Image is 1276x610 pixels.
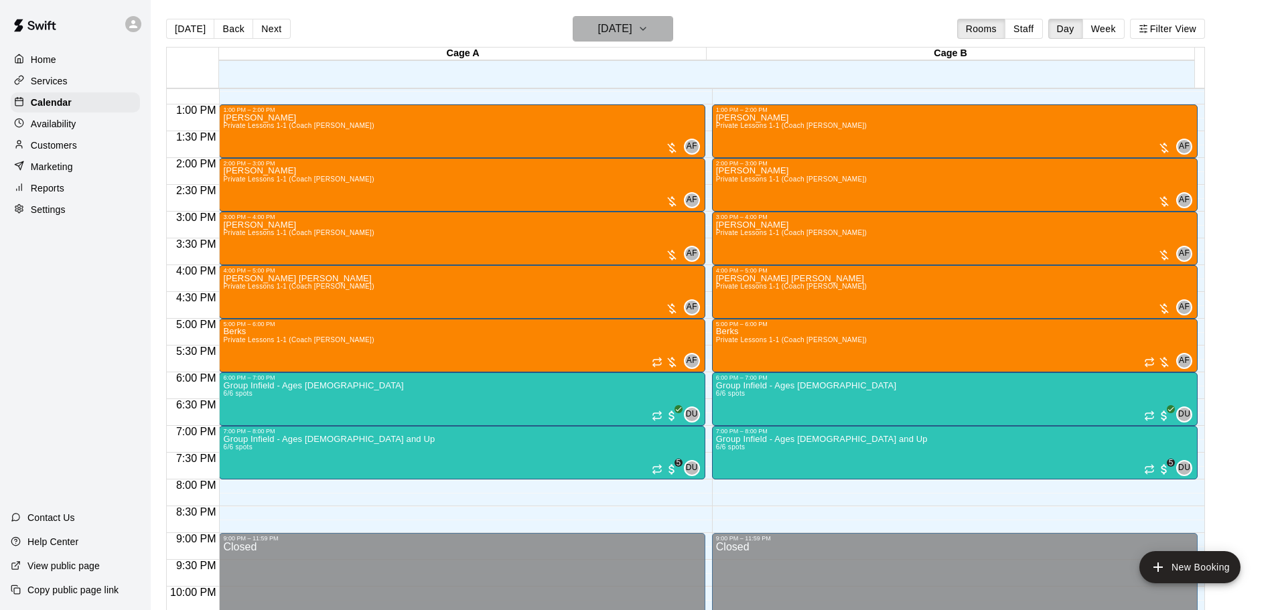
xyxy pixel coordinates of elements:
div: 6:00 PM – 7:00 PM: Group Infield - Ages 6 and 7 [712,372,1198,426]
span: 9:00 PM [173,533,220,544]
div: 6:00 PM – 7:00 PM: Group Infield - Ages 6 and 7 [219,372,705,426]
span: Private Lessons 1-1 (Coach [PERSON_NAME]) [223,336,374,344]
span: 2:30 PM [173,185,220,196]
div: Andy Fernandez [1176,353,1192,369]
p: Home [31,53,56,66]
div: 6:00 PM – 7:00 PM [716,374,1194,381]
div: 3:00 PM – 4:00 PM: Elijah McQueen [219,212,705,265]
span: David Uribes [1182,460,1192,476]
span: AF [1179,140,1190,153]
span: 7:00 PM [173,426,220,437]
span: David Uribes [689,460,700,476]
span: AF [1179,194,1190,207]
div: 1:00 PM – 2:00 PM: Colin McLaughlin [712,104,1198,158]
a: Home [11,50,140,70]
button: Staff [1005,19,1043,39]
div: 3:00 PM – 4:00 PM [223,214,701,220]
div: Andy Fernandez [1176,139,1192,155]
span: 7:30 PM [173,453,220,464]
div: Andy Fernandez [1176,192,1192,208]
button: Week [1082,19,1125,39]
button: Rooms [957,19,1005,39]
div: 4:00 PM – 5:00 PM: Sawyer Bixby-Peredo [219,265,705,319]
span: 5 [675,459,683,467]
p: Copy public page link [27,583,119,597]
div: David Uribes [1176,460,1192,476]
div: 5:00 PM – 6:00 PM: Berks [219,319,705,372]
a: Reports [11,178,140,198]
p: Availability [31,117,76,131]
span: 5:00 PM [173,319,220,330]
div: Calendar [11,92,140,112]
span: 4:30 PM [173,292,220,303]
div: Andy Fernandez [684,299,700,315]
span: David Uribes [689,406,700,423]
span: 6/6 spots filled [716,443,746,451]
span: AF [687,194,697,207]
p: Contact Us [27,511,75,524]
div: David Uribes [684,406,700,423]
a: Services [11,71,140,91]
span: DU [1178,461,1190,475]
span: AF [687,140,697,153]
div: 3:00 PM – 4:00 PM: Elijah McQueen [712,212,1198,265]
span: Andy Fernandez [689,192,700,208]
span: Recurring event [1144,357,1155,368]
span: 6/6 spots filled [223,443,253,451]
span: Andy Fernandez [1182,299,1192,315]
div: Cage B [707,48,1194,60]
span: Private Lessons 1-1 (Coach [PERSON_NAME]) [223,283,374,290]
span: Private Lessons 1-1 (Coach [PERSON_NAME]) [716,229,867,236]
span: 6/6 spots filled [716,390,746,397]
button: Day [1048,19,1083,39]
span: 1:30 PM [173,131,220,143]
div: 4:00 PM – 5:00 PM: Sawyer Bixby-Peredo [712,265,1198,319]
div: 3:00 PM – 4:00 PM [716,214,1194,220]
button: Filter View [1130,19,1205,39]
div: David Uribes [684,460,700,476]
span: All customers have paid [665,409,679,423]
div: 5:00 PM – 6:00 PM [716,321,1194,327]
span: AF [1179,301,1190,314]
span: 5 [1167,459,1175,467]
span: Andy Fernandez [1182,246,1192,262]
div: Andy Fernandez [1176,246,1192,262]
div: David Uribes [1176,406,1192,423]
a: Customers [11,135,140,155]
div: 2:00 PM – 3:00 PM: Mia Nava [219,158,705,212]
span: Andy Fernandez [1182,139,1192,155]
p: Reports [31,181,64,195]
span: Andy Fernandez [689,299,700,315]
button: [DATE] [166,19,214,39]
a: Availability [11,114,140,134]
div: 7:00 PM – 8:00 PM [223,428,701,435]
p: Calendar [31,96,72,109]
div: 6:00 PM – 7:00 PM [223,374,701,381]
span: Recurring event [652,357,662,368]
p: View public page [27,559,100,573]
button: Back [214,19,253,39]
span: Andy Fernandez [1182,353,1192,369]
span: Private Lessons 1-1 (Coach [PERSON_NAME]) [223,229,374,236]
button: [DATE] [573,16,673,42]
span: Private Lessons 1-1 (Coach [PERSON_NAME]) [716,122,867,129]
button: add [1139,551,1240,583]
a: Settings [11,200,140,220]
span: Private Lessons 1-1 (Coach [PERSON_NAME]) [223,122,374,129]
span: Private Lessons 1-1 (Coach [PERSON_NAME]) [716,336,867,344]
span: 4:00 PM [173,265,220,277]
div: 2:00 PM – 3:00 PM: Mia Nava [712,158,1198,212]
div: 2:00 PM – 3:00 PM [223,160,701,167]
span: Andy Fernandez [1182,192,1192,208]
span: AF [687,247,697,260]
span: 10:00 PM [167,587,219,598]
span: 3:30 PM [173,238,220,250]
p: Services [31,74,68,88]
p: Settings [31,203,66,216]
span: Andy Fernandez [689,353,700,369]
div: 2:00 PM – 3:00 PM [716,160,1194,167]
